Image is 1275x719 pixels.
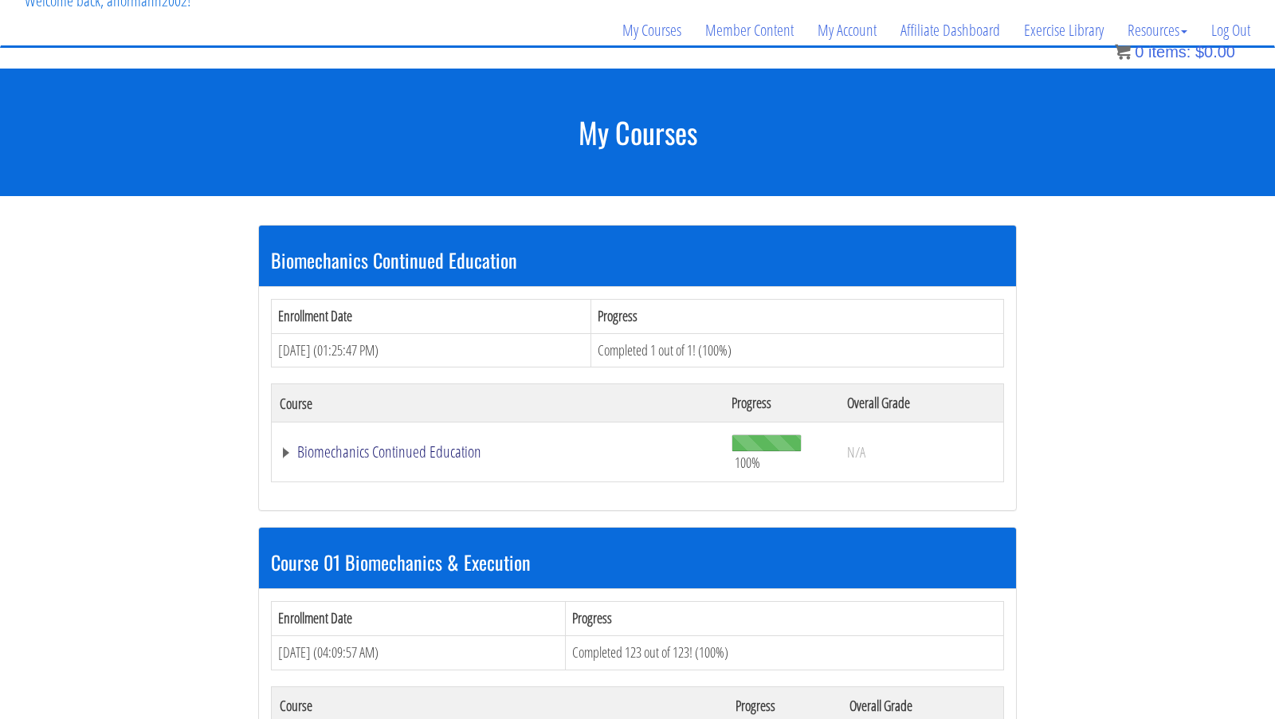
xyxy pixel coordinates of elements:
[839,422,1003,482] td: N/A
[566,602,1004,636] th: Progress
[1115,44,1131,60] img: icon11.png
[272,299,591,333] th: Enrollment Date
[590,333,1003,367] td: Completed 1 out of 1! (100%)
[724,384,839,422] th: Progress
[735,454,760,471] span: 100%
[272,602,566,636] th: Enrollment Date
[272,333,591,367] td: [DATE] (01:25:47 PM)
[839,384,1003,422] th: Overall Grade
[566,635,1004,670] td: Completed 123 out of 123! (100%)
[271,552,1004,572] h3: Course 01 Biomechanics & Execution
[280,444,716,460] a: Biomechanics Continued Education
[1195,43,1204,61] span: $
[1135,43,1144,61] span: 0
[1148,43,1191,61] span: items:
[271,249,1004,270] h3: Biomechanics Continued Education
[272,384,724,422] th: Course
[272,635,566,670] td: [DATE] (04:09:57 AM)
[590,299,1003,333] th: Progress
[1115,43,1235,61] a: 0 items: $0.00
[1195,43,1235,61] bdi: 0.00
